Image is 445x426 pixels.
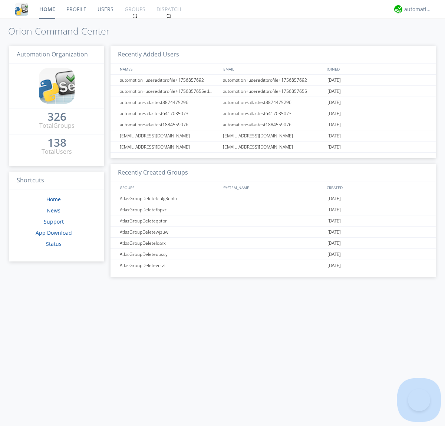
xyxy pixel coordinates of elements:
[111,46,436,64] h3: Recently Added Users
[327,142,341,153] span: [DATE]
[118,249,221,260] div: AtlasGroupDeleteubssy
[15,3,28,16] img: cddb5a64eb264b2086981ab96f4c1ba7
[118,204,221,215] div: AtlasGroupDeletefbpxr
[221,86,326,97] div: automation+usereditprofile+1756857655
[46,196,61,203] a: Home
[111,119,436,130] a: automation+atlastest1884559076automation+atlastest1884559076[DATE]
[327,119,341,130] span: [DATE]
[327,97,341,108] span: [DATE]
[327,260,341,271] span: [DATE]
[118,193,221,204] div: AtlasGroupDeletefculgRubin
[111,193,436,204] a: AtlasGroupDeletefculgRubin[DATE]
[111,238,436,249] a: AtlasGroupDeleteloarx[DATE]
[118,64,220,74] div: NAMES
[111,108,436,119] a: automation+atlastest6417035073automation+atlastest6417035073[DATE]
[17,50,88,58] span: Automation Organization
[327,227,341,238] span: [DATE]
[221,182,325,193] div: SYSTEM_NAME
[47,139,66,147] a: 138
[111,227,436,238] a: AtlasGroupDeletewjzuw[DATE]
[111,75,436,86] a: automation+usereditprofile+1756857692automation+usereditprofile+1756857692[DATE]
[111,142,436,153] a: [EMAIL_ADDRESS][DOMAIN_NAME][EMAIL_ADDRESS][DOMAIN_NAME][DATE]
[118,97,221,108] div: automation+atlastest8874475296
[327,215,341,227] span: [DATE]
[111,86,436,97] a: automation+usereditprofile+1756857655editedautomation+usereditprofile+1756857655automation+usered...
[118,182,220,193] div: GROUPS
[327,130,341,142] span: [DATE]
[404,6,432,13] div: automation+atlas
[132,13,138,19] img: spin.svg
[221,64,325,74] div: EMAIL
[327,86,341,97] span: [DATE]
[118,108,221,119] div: automation+atlastest6417035073
[221,119,326,130] div: automation+atlastest1884559076
[166,13,171,19] img: spin.svg
[118,227,221,237] div: AtlasGroupDeletewjzuw
[46,240,62,247] a: Status
[221,97,326,108] div: automation+atlastest8874475296
[118,238,221,248] div: AtlasGroupDeleteloarx
[327,193,341,204] span: [DATE]
[325,64,429,74] div: JOINED
[118,130,221,141] div: [EMAIL_ADDRESS][DOMAIN_NAME]
[44,218,64,225] a: Support
[111,215,436,227] a: AtlasGroupDeleteqbtpr[DATE]
[47,139,66,146] div: 138
[118,260,221,271] div: AtlasGroupDeletevofzt
[47,113,66,120] div: 326
[111,130,436,142] a: [EMAIL_ADDRESS][DOMAIN_NAME][EMAIL_ADDRESS][DOMAIN_NAME][DATE]
[408,389,430,411] iframe: Toggle Customer Support
[39,121,75,130] div: Total Groups
[394,5,402,13] img: d2d01cd9b4174d08988066c6d424eccd
[118,119,221,130] div: automation+atlastest1884559076
[221,142,326,152] div: [EMAIL_ADDRESS][DOMAIN_NAME]
[327,249,341,260] span: [DATE]
[9,172,104,190] h3: Shortcuts
[325,182,429,193] div: CREATED
[327,238,341,249] span: [DATE]
[221,130,326,141] div: [EMAIL_ADDRESS][DOMAIN_NAME]
[118,215,221,226] div: AtlasGroupDeleteqbtpr
[42,147,72,156] div: Total Users
[327,204,341,215] span: [DATE]
[327,75,341,86] span: [DATE]
[47,113,66,121] a: 326
[118,142,221,152] div: [EMAIL_ADDRESS][DOMAIN_NAME]
[111,204,436,215] a: AtlasGroupDeletefbpxr[DATE]
[111,260,436,271] a: AtlasGroupDeletevofzt[DATE]
[118,86,221,97] div: automation+usereditprofile+1756857655editedautomation+usereditprofile+1756857655
[111,249,436,260] a: AtlasGroupDeleteubssy[DATE]
[111,164,436,182] h3: Recently Created Groups
[39,68,75,104] img: cddb5a64eb264b2086981ab96f4c1ba7
[111,97,436,108] a: automation+atlastest8874475296automation+atlastest8874475296[DATE]
[327,108,341,119] span: [DATE]
[118,75,221,85] div: automation+usereditprofile+1756857692
[221,108,326,119] div: automation+atlastest6417035073
[47,207,60,214] a: News
[221,75,326,85] div: automation+usereditprofile+1756857692
[36,229,72,236] a: App Download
